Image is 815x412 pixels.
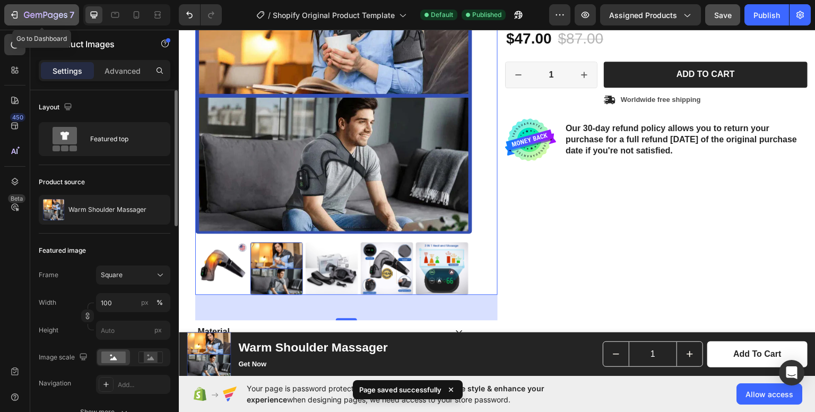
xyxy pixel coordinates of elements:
[96,265,170,285] button: Square
[96,293,170,312] input: px%
[714,11,732,20] span: Save
[96,321,170,340] input: px
[154,326,162,334] span: px
[39,379,71,388] div: Navigation
[745,389,793,400] span: Allow access
[157,298,163,307] div: %
[247,383,586,405] span: Your page is password protected. To when designing pages, we need access to your store password.
[450,312,498,337] input: quantity
[101,270,123,280] span: Square
[554,319,602,330] div: Add to cart
[39,298,56,307] label: Width
[425,32,629,58] button: Add to cart
[600,4,701,25] button: Assigned Products
[273,10,395,21] span: Shopify Original Product Template
[39,177,85,187] div: Product source
[70,8,74,21] p: 7
[105,65,141,76] p: Advanced
[4,4,79,25] button: 7
[51,38,142,50] p: Product Images
[179,30,815,376] iframe: Design area
[39,350,90,365] div: Image scale
[90,127,155,151] div: Featured top
[43,199,64,220] img: product feature img
[705,4,740,25] button: Save
[498,39,556,50] div: Add to cart
[39,270,58,280] label: Frame
[528,312,629,338] button: Add to cart
[141,298,149,307] div: px
[39,246,86,255] div: Featured image
[442,66,522,75] p: Worldwide free shipping
[472,10,501,20] span: Published
[138,296,151,309] button: %
[53,65,82,76] p: Settings
[431,10,453,20] span: Default
[609,10,677,21] span: Assigned Products
[326,89,377,132] img: badge.svg
[753,10,780,21] div: Publish
[19,297,50,308] p: Material
[744,4,789,25] button: Publish
[153,296,166,309] button: px
[118,380,168,390] div: Add...
[352,32,393,58] input: quantity
[10,113,25,122] div: 450
[498,312,524,337] button: increment
[8,194,25,203] div: Beta
[327,32,352,58] button: decrement
[393,32,418,58] button: increment
[779,360,804,385] div: Open Intercom Messenger
[39,325,58,335] label: Height
[424,312,450,337] button: decrement
[736,383,802,405] button: Allow access
[39,100,74,115] div: Layout
[179,4,222,25] div: Undo/Redo
[268,10,271,21] span: /
[68,206,146,213] p: Warm Shoulder Massager
[387,93,628,126] p: Our 30-day refund policy allows you to return your purchase for a full refund [DATE] of the origi...
[359,384,441,395] p: Page saved successfully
